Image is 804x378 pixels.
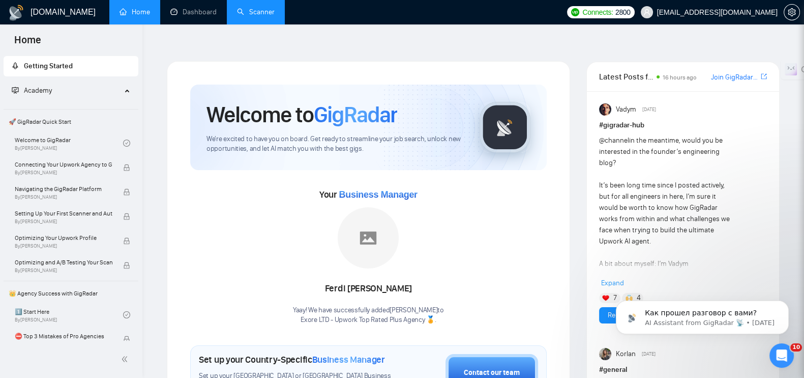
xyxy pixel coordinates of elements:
[615,104,636,115] span: Vadym
[784,8,800,16] a: setting
[15,159,112,170] span: Connecting Your Upwork Agency to GigRadar
[15,243,112,249] span: By [PERSON_NAME]
[123,188,130,196] span: lock
[599,103,611,116] img: Vadym
[15,267,112,274] span: By [PERSON_NAME]
[15,304,123,326] a: 1️⃣ Start HereBy[PERSON_NAME]
[123,140,130,147] span: check-circle
[615,348,635,360] span: Korlan
[206,134,463,154] span: We're excited to have you on board. Get ready to streamline your job search, unlock new opportuni...
[15,194,112,200] span: By [PERSON_NAME]
[642,105,656,114] span: [DATE]
[480,102,530,153] img: gigradar-logo.png
[663,74,697,81] span: 16 hours ago
[123,311,130,318] span: check-circle
[339,190,417,200] span: Business Manager
[293,306,444,325] div: Yaay! We have successfully added [PERSON_NAME] to
[761,72,767,82] a: export
[769,343,794,368] iframe: Intercom live chat
[319,189,418,200] span: Your
[599,120,767,131] h1: # gigradar-hub
[206,101,397,128] h1: Welcome to
[15,219,112,225] span: By [PERSON_NAME]
[170,8,217,16] a: dashboardDashboard
[24,86,52,95] span: Academy
[784,4,800,20] button: setting
[642,349,656,359] span: [DATE]
[5,283,137,304] span: 👑 Agency Success with GigRadar
[293,315,444,325] p: Exore LTD - Upwork Top Rated Plus Agency 🏅 .
[784,8,799,16] span: setting
[121,354,131,364] span: double-left
[15,132,123,154] a: Welcome to GigRadarBy[PERSON_NAME]
[338,207,399,268] img: placeholder.png
[6,33,49,54] span: Home
[599,136,629,145] span: @channel
[4,56,138,76] li: Getting Started
[643,9,650,16] span: user
[24,62,73,70] span: Getting Started
[199,354,385,365] h1: Set up your Country-Specific
[599,348,611,360] img: Korlan
[15,184,112,194] span: Navigating the GigRadar Platform
[5,112,137,132] span: 🚀 GigRadar Quick Start
[120,8,150,16] a: homeHome
[12,87,19,94] span: fund-projection-screen
[123,164,130,171] span: lock
[15,257,112,267] span: Optimizing and A/B Testing Your Scanner for Better Results
[12,62,19,69] span: rocket
[123,336,130,343] span: lock
[123,262,130,269] span: lock
[761,72,767,80] span: export
[8,5,24,21] img: logo
[293,280,444,298] div: Ferdi [PERSON_NAME]
[599,307,633,323] button: Reply
[599,70,653,83] span: Latest Posts from the GigRadar Community
[582,7,613,18] span: Connects:
[314,101,397,128] span: GigRadar
[312,354,385,365] span: Business Manager
[571,8,579,16] img: upwork-logo.png
[711,72,759,83] a: Join GigRadar Slack Community
[237,8,275,16] a: searchScanner
[790,343,802,352] span: 10
[15,331,112,341] span: ⛔ Top 3 Mistakes of Pro Agencies
[599,364,767,375] h1: # general
[15,170,112,176] span: By [PERSON_NAME]
[601,279,804,350] iframe: Intercom notifications message
[15,208,112,219] span: Setting Up Your First Scanner and Auto-Bidder
[123,213,130,220] span: lock
[12,86,52,95] span: Academy
[15,233,112,243] span: Optimizing Your Upwork Profile
[615,7,631,18] span: 2800
[123,237,130,245] span: lock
